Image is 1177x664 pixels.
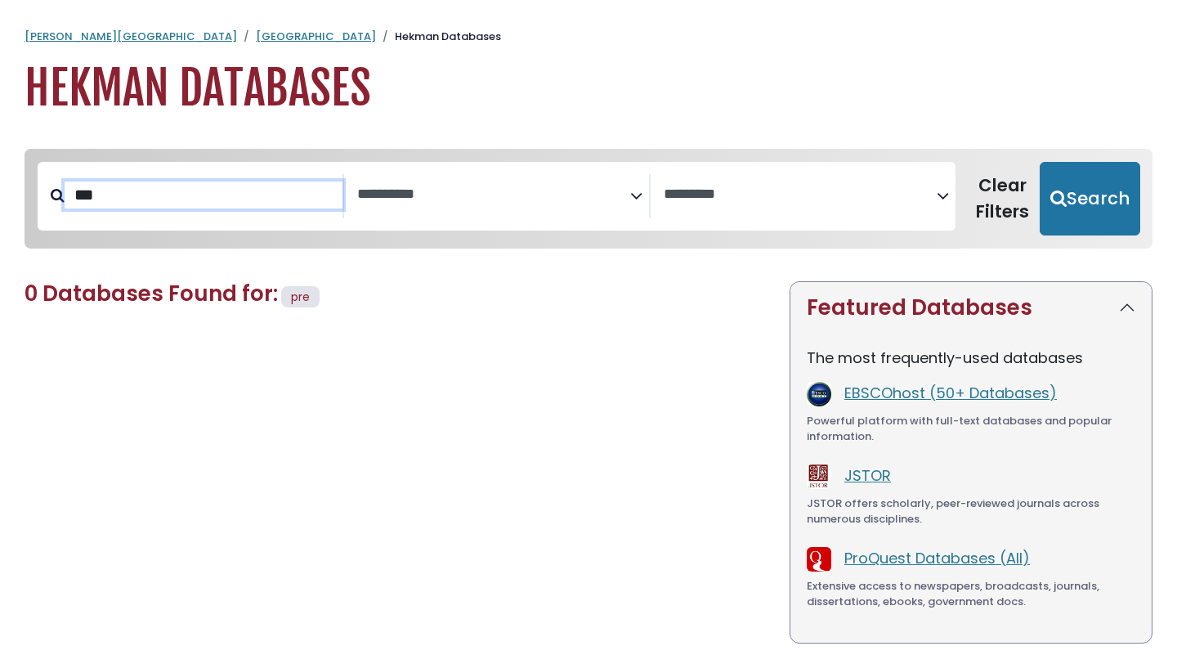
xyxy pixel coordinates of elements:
button: Featured Databases [790,282,1152,334]
a: [PERSON_NAME][GEOGRAPHIC_DATA] [25,29,237,44]
textarea: Search [664,186,937,204]
a: ProQuest Databases (All) [844,548,1030,568]
button: Submit for Search Results [1040,162,1140,236]
div: Extensive access to newspapers, broadcasts, journals, dissertations, ebooks, government docs. [807,578,1135,610]
textarea: Search [357,186,630,204]
button: Clear Filters [965,162,1040,236]
h1: Hekman Databases [25,61,1152,116]
a: EBSCOhost (50+ Databases) [844,383,1057,403]
nav: breadcrumb [25,29,1152,45]
span: pre [291,289,310,305]
nav: Search filters [25,149,1152,249]
a: [GEOGRAPHIC_DATA] [256,29,376,44]
a: JSTOR [844,465,891,486]
div: Powerful platform with full-text databases and popular information. [807,413,1135,445]
p: The most frequently-used databases [807,347,1135,369]
div: JSTOR offers scholarly, peer-reviewed journals across numerous disciplines. [807,496,1135,527]
span: 0 Databases Found for: [25,279,278,308]
input: Search database by title or keyword [65,182,342,209]
li: Hekman Databases [376,29,501,45]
